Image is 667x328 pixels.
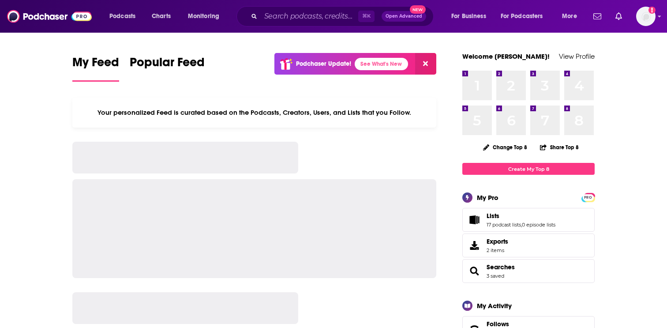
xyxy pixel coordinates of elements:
a: Follows [487,320,568,328]
a: View Profile [559,52,595,60]
a: PRO [583,194,593,200]
img: Podchaser - Follow, Share and Rate Podcasts [7,8,92,25]
a: Lists [465,214,483,226]
button: open menu [495,9,556,23]
span: Exports [465,239,483,252]
span: 2 items [487,247,508,253]
button: Change Top 8 [478,142,532,153]
div: Your personalized Feed is curated based on the Podcasts, Creators, Users, and Lists that you Follow. [72,98,436,128]
span: , [521,222,522,228]
img: User Profile [636,7,656,26]
span: ⌘ K [358,11,375,22]
div: Search podcasts, credits, & more... [245,6,442,26]
span: For Podcasters [501,10,543,23]
a: Lists [487,212,555,220]
a: Searches [487,263,515,271]
button: Share Top 8 [540,139,579,156]
a: See What's New [355,58,408,70]
a: Charts [146,9,176,23]
div: My Pro [477,193,498,202]
span: Exports [487,238,508,245]
span: PRO [583,194,593,201]
button: Show profile menu [636,7,656,26]
p: Podchaser Update! [296,60,351,68]
input: Search podcasts, credits, & more... [261,9,358,23]
span: Follows [487,320,509,328]
a: Create My Top 8 [462,163,595,175]
button: Open AdvancedNew [382,11,426,22]
a: 17 podcast lists [487,222,521,228]
span: Monitoring [188,10,219,23]
a: Show notifications dropdown [590,9,605,24]
a: Show notifications dropdown [612,9,626,24]
svg: Email not verified [648,7,656,14]
span: For Business [451,10,486,23]
div: My Activity [477,302,512,310]
span: Lists [487,212,499,220]
a: Searches [465,265,483,277]
span: Podcasts [109,10,135,23]
button: open menu [445,9,497,23]
span: Logged in as EllaRoseMurphy [636,7,656,26]
span: Searches [462,259,595,283]
a: Welcome [PERSON_NAME]! [462,52,550,60]
button: open menu [103,9,147,23]
span: Popular Feed [130,55,205,75]
button: open menu [556,9,588,23]
span: My Feed [72,55,119,75]
span: New [410,5,426,14]
button: open menu [182,9,231,23]
span: More [562,10,577,23]
a: 0 episode lists [522,222,555,228]
span: Open Advanced [386,14,422,19]
a: 3 saved [487,273,504,279]
span: Charts [152,10,171,23]
a: Popular Feed [130,55,205,82]
a: My Feed [72,55,119,82]
span: Lists [462,208,595,232]
a: Exports [462,234,595,257]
